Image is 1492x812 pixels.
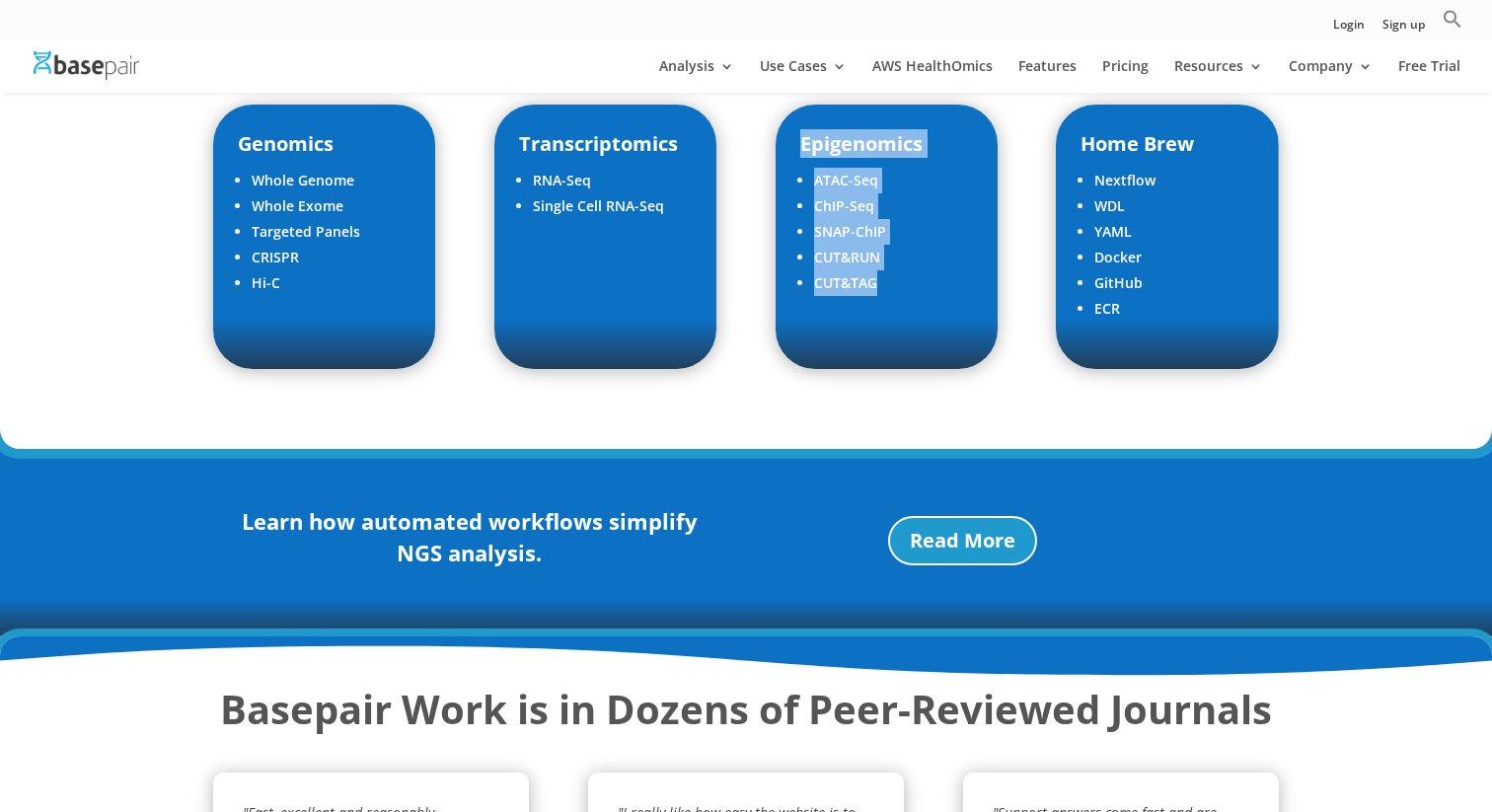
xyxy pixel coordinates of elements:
[238,130,334,157] span: Genomics
[252,270,410,296] li: Hi-C
[800,130,923,157] span: Epigenomics
[34,51,139,80] img: Basepair
[242,506,698,567] strong: Learn how automated workflows simplify NGS analysis.
[1333,19,1365,39] a: Login
[1174,59,1263,93] a: Resources
[252,193,410,219] li: Whole Exome
[1398,59,1460,93] a: Free Trial
[519,130,678,157] span: Transcriptomics
[1289,59,1373,93] a: Company
[1094,296,1253,322] li: ECR
[1094,245,1253,270] li: Docker
[814,245,973,270] li: CUT&RUN
[252,219,410,245] li: Targeted Panels
[1443,9,1462,29] svg: Search
[252,168,410,193] li: Whole Genome
[659,59,734,93] a: Analysis
[1094,168,1253,193] li: Nextflow
[814,270,973,296] li: CUT&TAG
[1102,59,1149,93] a: Pricing
[1094,219,1253,245] li: YAML
[1443,9,1462,39] a: Search Icon Link
[872,59,993,93] a: AWS HealthOmics
[533,193,692,219] li: Single Cell RNA-Seq
[814,168,973,193] li: ATAC-Seq
[1018,59,1077,93] a: Features
[1382,19,1425,39] a: Sign up
[252,245,410,270] li: CRISPR
[220,682,1272,736] strong: Basepair Work is in Dozens of Peer-Reviewed Journals
[814,193,973,219] li: ChIP-Seq
[1094,193,1253,219] li: WDL
[533,168,692,193] li: RNA-Seq
[1094,270,1253,296] li: GitHub
[760,59,847,93] a: Use Cases
[1393,713,1468,788] iframe: Drift Widget Chat Controller
[888,516,1037,565] a: Read More
[1081,130,1194,157] span: Home Brew
[814,219,973,245] li: SNAP-ChIP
